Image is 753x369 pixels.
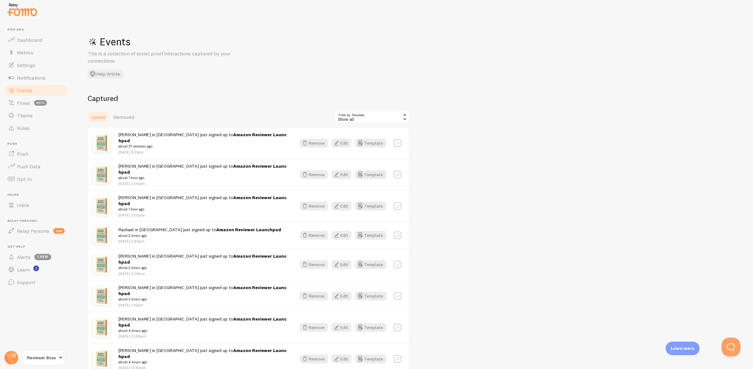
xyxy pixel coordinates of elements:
[666,342,700,355] div: Learn more
[8,193,69,197] span: Inline
[355,139,386,148] button: Template
[7,2,38,18] img: fomo-relay-logo-orange.svg
[4,34,69,46] a: Dashboard
[92,197,111,215] img: rlFrNqBRgq1hpZyPqhuD
[118,212,289,218] p: [DATE] 3:02pm
[17,163,41,170] span: Push Data
[355,202,386,210] button: Template
[332,231,351,240] button: Edit
[17,151,28,157] span: Push
[118,316,289,334] span: [PERSON_NAME] in [GEOGRAPHIC_DATA] just signed up to
[17,266,30,273] span: Learn
[118,163,289,181] span: [PERSON_NAME] in [GEOGRAPHIC_DATA] just signed up to
[4,225,69,237] a: Relay Persona new
[332,170,355,179] a: Edit
[355,292,386,300] button: Template
[53,228,65,234] span: new
[332,231,355,240] a: Edit
[118,265,289,271] small: about 2 hours ago
[8,219,69,223] span: Relay Persona
[4,199,69,211] a: Inline
[8,245,69,249] span: Get Help
[27,354,57,361] span: Reviewer Boss
[300,355,328,363] button: Remove
[332,355,355,363] a: Edit
[4,71,69,84] a: Notifications
[17,279,36,285] span: Support
[118,195,287,206] strong: Amazon Reviewer Launchpad
[722,338,740,356] iframe: Help Scout Beacon - Open
[4,122,69,134] a: Rules
[300,231,328,240] button: Remove
[300,260,328,269] button: Remove
[4,263,69,276] a: Learn
[332,202,351,210] button: Edit
[92,255,111,274] img: rlFrNqBRgq1hpZyPqhuD
[88,70,123,78] button: Help Article
[118,359,289,365] small: about 4 hours ago
[17,112,33,119] span: Theme
[118,175,289,181] small: about 1 hour ago
[23,350,65,365] a: Reviewer Boss
[92,134,111,153] img: rlFrNqBRgq1hpZyPqhuD
[118,181,289,186] p: [DATE] 3:06pm
[92,226,111,245] img: rlFrNqBRgq1hpZyPqhuD
[4,84,69,97] a: Events
[300,170,328,179] button: Remove
[332,355,351,363] button: Edit
[88,111,110,123] a: Latest
[355,170,386,179] button: Template
[17,37,42,43] span: Dashboard
[332,260,351,269] button: Edit
[4,276,69,288] a: Support
[4,251,69,263] a: Alerts 1 new
[118,132,289,149] span: [PERSON_NAME] in [GEOGRAPHIC_DATA] just signed up to
[17,62,35,68] span: Settings
[4,59,69,71] a: Settings
[300,139,328,148] button: Remove
[8,142,69,146] span: Push
[17,75,46,81] span: Notifications
[88,50,239,64] p: This is a collection of social proof interactions captured by your connections
[355,323,386,332] a: Template
[91,114,106,120] span: Latest
[118,328,289,333] small: about 4 hours ago
[17,176,32,182] span: Opt-In
[118,206,289,212] small: about 1 hour ago
[4,109,69,122] a: Theme
[334,111,409,123] div: Show all
[118,227,281,238] span: Rachael in [GEOGRAPHIC_DATA] just signed up to
[92,165,111,184] img: rlFrNqBRgq1hpZyPqhuD
[4,173,69,185] a: Opt-In
[17,254,30,260] span: Alerts
[355,355,386,363] button: Template
[118,233,281,238] small: about 2 hours ago
[300,202,328,210] button: Remove
[88,93,409,103] h2: Captured
[118,296,289,302] small: about 3 hours ago
[118,253,289,271] span: [PERSON_NAME] in [GEOGRAPHIC_DATA] just signed up to
[300,323,328,332] button: Remove
[118,333,289,339] p: [DATE] 12:58pm
[34,100,47,106] span: beta
[110,111,138,123] a: Removed
[17,87,32,93] span: Events
[118,238,281,244] p: [DATE] 2:49pm
[34,254,51,260] span: 1 new
[92,349,111,368] img: rlFrNqBRgq1hpZyPqhuD
[118,285,287,296] strong: Amazon Reviewer Launchpad
[671,345,695,351] p: Learn more
[118,285,289,302] span: [PERSON_NAME] in [GEOGRAPHIC_DATA] just signed up to
[355,231,386,240] button: Template
[17,100,30,106] span: Flows
[332,139,351,148] button: Edit
[332,323,351,332] button: Edit
[216,227,281,232] strong: Amazon Reviewer Launchpad
[4,46,69,59] a: Metrics
[300,292,328,300] button: Remove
